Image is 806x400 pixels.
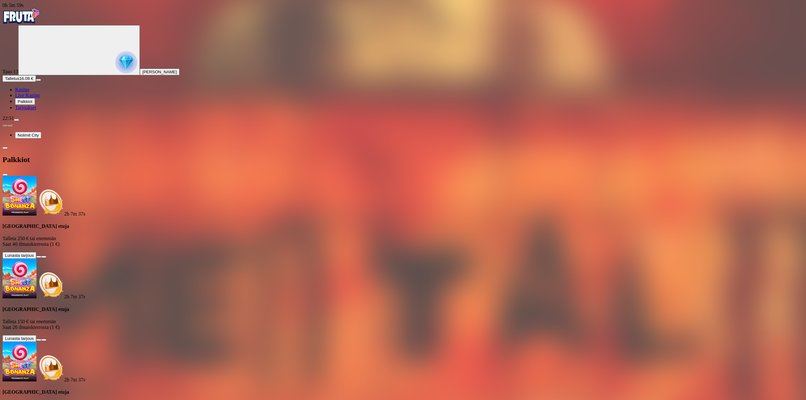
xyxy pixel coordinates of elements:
[3,259,37,298] img: Sweet Bonanza
[64,211,85,217] span: countdown
[15,132,41,138] button: Nolimit City
[3,223,803,229] h4: [GEOGRAPHIC_DATA] etuja
[8,125,13,127] button: next slide
[15,98,35,105] button: Palkkiot
[18,99,32,104] span: Palkkiot
[3,319,803,330] p: Talleta 150 € tai enemmän Saat 20 ilmaiskierrosta (1 €)
[37,188,64,216] img: Deposit bonus icon
[37,271,64,298] img: Deposit bonus icon
[3,335,36,342] button: Lunasta tarjous
[3,147,8,149] button: chevron-left icon
[5,253,34,258] span: Lunasta tarjous
[3,8,803,110] nav: Primary
[3,307,803,312] h4: [GEOGRAPHIC_DATA] etuja
[3,176,37,216] img: Sweet Bonanza
[64,294,85,299] span: countdown
[3,252,36,259] button: Lunasta tarjous
[3,155,803,164] h2: Palkkiot
[3,174,8,176] button: close
[41,256,46,258] button: info
[3,8,40,24] img: Fruta
[41,339,46,341] button: info
[140,69,179,75] button: [PERSON_NAME]
[3,69,18,74] span: Taso 13
[64,377,85,382] span: countdown
[37,354,64,381] img: Deposit bonus icon
[15,105,36,110] a: Tarjoukset
[36,79,41,81] button: menu
[3,75,36,82] button: Talletusplus icon16.09 €
[3,87,803,110] nav: Main menu
[18,25,140,75] button: reward progress
[19,76,33,81] span: 16.09 €
[5,336,34,341] span: Lunasta tarjous
[18,133,39,138] span: Nolimit City
[115,51,137,73] img: reward progress
[3,125,8,127] button: prev slide
[142,70,177,74] span: [PERSON_NAME]
[15,93,40,98] a: Live Kasino
[15,87,29,92] a: Kasino
[3,3,24,8] span: user session time
[3,115,14,121] span: 22:51
[3,342,37,381] img: Sweet Bonanza
[3,236,803,247] p: Talleta 250 € tai enemmän Saat 40 ilmaiskierrosta (1 €)
[5,76,19,81] span: Talletus
[3,20,40,25] a: Fruta
[14,119,19,121] button: menu
[3,389,803,395] h4: [GEOGRAPHIC_DATA] etuja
